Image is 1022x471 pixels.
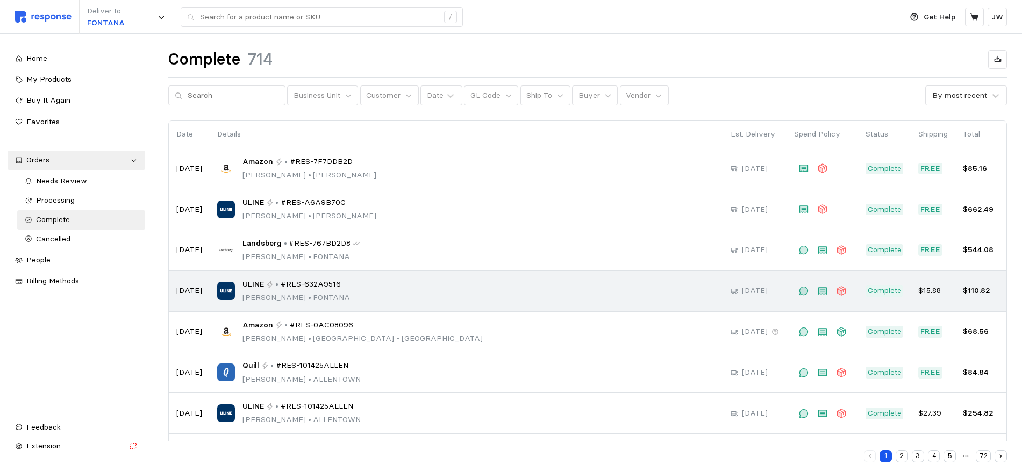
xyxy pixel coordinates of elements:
[920,367,941,379] p: Free
[8,272,145,291] a: Billing Methods
[918,129,948,140] p: Shipping
[217,241,235,259] img: Landsberg
[742,204,768,216] p: [DATE]
[868,285,902,297] p: Complete
[963,285,999,297] p: $110.82
[306,374,313,384] span: •
[963,326,999,338] p: $68.56
[287,85,358,106] button: Business Unit
[290,156,353,168] span: #RES-7F7DDB2D
[912,450,924,462] button: 3
[8,437,145,456] button: Extension
[26,276,79,286] span: Billing Methods
[36,215,70,224] span: Complete
[626,90,651,102] p: Vendor
[26,255,51,265] span: People
[36,176,87,185] span: Needs Review
[270,360,274,372] p: •
[8,418,145,437] button: Feedback
[520,85,570,106] button: Ship To
[920,244,941,256] p: Free
[920,326,941,338] p: Free
[242,360,259,372] span: Quill
[242,319,273,331] span: Amazon
[87,17,125,29] p: FONTANA
[991,11,1003,23] p: JW
[963,367,999,379] p: $84.84
[880,450,892,462] button: 1
[242,401,264,412] span: ULINE
[868,326,902,338] p: Complete
[8,91,145,110] a: Buy It Again
[242,210,376,222] p: [PERSON_NAME] [PERSON_NAME]
[242,333,483,345] p: [PERSON_NAME] [GEOGRAPHIC_DATA] - [GEOGRAPHIC_DATA]
[306,252,313,261] span: •
[281,401,353,412] span: #RES-101425ALLEN
[284,156,288,168] p: •
[868,367,902,379] p: Complete
[242,279,264,290] span: ULINE
[464,85,518,106] button: GL Code
[217,404,235,422] img: ULINE
[8,112,145,132] a: Favorites
[281,279,341,290] span: #RES-632A9516
[176,408,202,419] p: [DATE]
[868,244,902,256] p: Complete
[26,422,61,432] span: Feedback
[928,450,940,462] button: 4
[242,169,376,181] p: [PERSON_NAME] [PERSON_NAME]
[36,195,75,205] span: Processing
[868,163,902,175] p: Complete
[217,201,235,218] img: ULINE
[572,85,618,106] button: Buyer
[17,210,146,230] a: Complete
[217,323,235,340] img: Amazon
[176,129,202,140] p: Date
[742,244,768,256] p: [DATE]
[26,441,61,451] span: Extension
[526,90,552,102] p: Ship To
[188,86,279,105] input: Search
[918,285,948,297] p: $15.88
[284,319,288,331] p: •
[176,367,202,379] p: [DATE]
[217,363,235,381] img: Quill
[8,151,145,170] a: Orders
[306,333,313,343] span: •
[366,90,401,102] p: Customer
[15,11,72,23] img: svg%3e
[918,408,948,419] p: $27.39
[742,408,768,419] p: [DATE]
[904,7,962,27] button: Get Help
[176,163,202,175] p: [DATE]
[742,367,768,379] p: [DATE]
[26,53,47,63] span: Home
[276,360,348,372] span: #RES-101425ALLEN
[17,191,146,210] a: Processing
[281,197,346,209] span: #RES-A6A9B70C
[275,197,278,209] p: •
[731,129,779,140] p: Est. Delivery
[924,11,955,23] p: Get Help
[275,279,278,290] p: •
[200,8,438,27] input: Search for a product name or SKU
[26,74,72,84] span: My Products
[988,8,1007,26] button: JW
[794,129,851,140] p: Spend Policy
[742,163,768,175] p: [DATE]
[470,90,501,102] p: GL Code
[176,204,202,216] p: [DATE]
[920,163,941,175] p: Free
[944,450,956,462] button: 5
[578,90,600,102] p: Buyer
[248,49,273,70] h1: 714
[963,163,999,175] p: $85.16
[620,85,669,106] button: Vendor
[306,415,313,424] span: •
[866,129,903,140] p: Status
[26,117,60,126] span: Favorites
[8,70,145,89] a: My Products
[896,450,908,462] button: 2
[289,238,351,249] span: #RES-767BD2D8
[17,172,146,191] a: Needs Review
